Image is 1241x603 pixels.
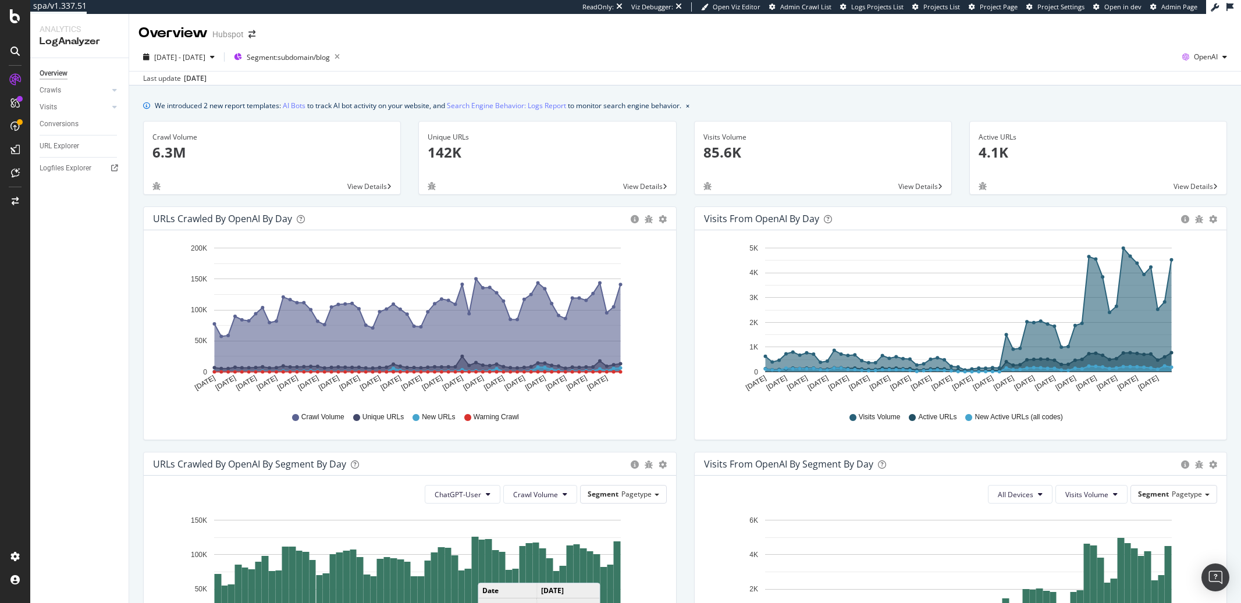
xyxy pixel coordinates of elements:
div: gear [659,461,667,469]
text: [DATE] [524,374,547,392]
button: Segment:subdomain/blog [229,48,344,66]
text: [DATE] [971,374,994,392]
a: Admin Page [1150,2,1197,12]
text: 2K [749,586,758,594]
div: Visits from OpenAI By Segment By Day [704,458,873,470]
text: [DATE] [764,374,788,392]
text: [DATE] [827,374,850,392]
div: [DATE] [184,73,207,84]
div: Viz Debugger: [631,2,673,12]
text: [DATE] [358,374,382,392]
text: [DATE] [338,374,361,392]
span: Pagetype [1172,489,1202,499]
a: Conversions [40,118,120,130]
div: ReadOnly: [582,2,614,12]
text: [DATE] [888,374,912,392]
div: arrow-right-arrow-left [248,30,255,38]
td: [DATE] [537,584,600,599]
a: Project Page [969,2,1018,12]
td: Date [478,584,537,599]
a: AI Bots [283,99,305,112]
text: [DATE] [462,374,485,392]
span: View Details [623,181,663,191]
span: ChatGPT-User [435,490,481,499]
text: [DATE] [744,374,767,392]
span: Pagetype [621,489,652,499]
text: 50K [195,586,207,594]
text: 5K [749,244,758,252]
text: 100K [191,551,207,559]
text: [DATE] [255,374,279,392]
span: Visits Volume [1065,490,1108,499]
text: [DATE] [421,374,444,392]
span: View Details [347,181,387,191]
div: bug [645,461,653,469]
svg: A chart. [153,240,662,401]
text: [DATE] [1116,374,1139,392]
span: Project Settings [1037,2,1084,11]
text: [DATE] [992,374,1015,392]
text: 4K [749,269,758,277]
button: [DATE] - [DATE] [138,48,219,66]
text: 6K [749,516,758,524]
text: [DATE] [1033,374,1057,392]
div: bug [703,182,712,190]
a: URL Explorer [40,140,120,152]
text: 150K [191,275,207,283]
a: Logs Projects List [840,2,904,12]
text: 0 [754,368,758,376]
div: URLs Crawled by OpenAI By Segment By Day [153,458,346,470]
p: 4.1K [979,142,1218,162]
span: Active URLs [918,412,956,422]
a: Search Engine Behavior: Logs Report [447,99,566,112]
a: Crawls [40,84,109,97]
div: Active URLs [979,132,1218,142]
div: bug [428,182,436,190]
p: 6.3M [152,142,392,162]
text: [DATE] [785,374,809,392]
a: Admin Crawl List [769,2,831,12]
div: Visits from OpenAI by day [704,213,819,224]
span: Warning Crawl [474,412,519,422]
a: Logfiles Explorer [40,162,120,174]
text: [DATE] [482,374,506,392]
div: gear [1209,461,1217,469]
text: [DATE] [586,374,609,392]
text: [DATE] [930,374,953,392]
text: [DATE] [951,374,974,392]
p: 142K [428,142,667,162]
div: Logfiles Explorer [40,162,91,174]
text: [DATE] [1075,374,1098,392]
div: gear [1209,215,1217,223]
text: [DATE] [565,374,588,392]
div: circle-info [1181,215,1189,223]
a: Visits [40,101,109,113]
div: Visits Volume [703,132,943,142]
text: 200K [191,244,207,252]
div: bug [152,182,161,190]
text: [DATE] [868,374,891,392]
div: Crawls [40,84,61,97]
div: info banner [143,99,1227,112]
button: All Devices [988,485,1052,504]
span: Crawl Volume [513,490,558,499]
div: Overview [40,67,67,80]
span: View Details [1174,181,1213,191]
div: Analytics [40,23,119,35]
text: [DATE] [400,374,423,392]
text: [DATE] [214,374,237,392]
a: Projects List [912,2,960,12]
div: bug [1195,215,1203,223]
text: [DATE] [1136,374,1160,392]
text: 1K [749,343,758,351]
text: [DATE] [193,374,216,392]
a: Open in dev [1093,2,1142,12]
span: [DATE] - [DATE] [154,52,205,62]
span: Admin Crawl List [780,2,831,11]
div: circle-info [631,461,639,469]
div: Visits [40,101,57,113]
button: Visits Volume [1055,485,1128,504]
svg: A chart. [704,240,1212,401]
div: circle-info [631,215,639,223]
span: Open in dev [1104,2,1142,11]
